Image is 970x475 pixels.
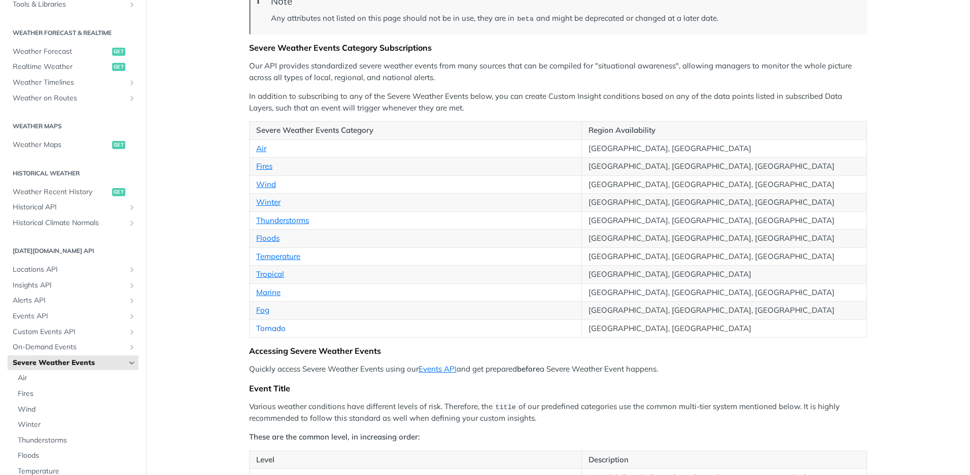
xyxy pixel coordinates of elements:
[128,343,136,351] button: Show subpages for On-Demand Events
[18,435,136,446] span: Thunderstorms
[112,141,125,149] span: get
[13,371,138,386] a: Air
[517,364,540,374] strong: before
[13,433,138,448] a: Thunderstorms
[13,265,125,275] span: Locations API
[13,78,125,88] span: Weather Timelines
[419,364,457,374] a: Events API
[112,188,125,196] span: get
[13,402,138,417] a: Wind
[8,91,138,106] a: Weather on RoutesShow subpages for Weather on Routes
[13,311,125,321] span: Events API
[249,60,867,83] p: Our API provides standardized severe weather events from many sources that can be compiled for "s...
[8,324,138,340] a: Custom Events APIShow subpages for Custom Events API
[8,28,138,38] h2: Weather Forecast & realtime
[18,389,136,399] span: Fires
[112,63,125,71] span: get
[8,59,138,75] a: Realtime Weatherget
[128,94,136,102] button: Show subpages for Weather on Routes
[128,1,136,9] button: Show subpages for Tools & Libraries
[8,278,138,293] a: Insights APIShow subpages for Insights API
[18,420,136,430] span: Winter
[13,202,125,212] span: Historical API
[250,451,582,469] th: Level
[8,293,138,308] a: Alerts APIShow subpages for Alerts API
[13,47,110,57] span: Weather Forecast
[256,305,269,315] a: Fog
[582,247,867,266] td: [GEOGRAPHIC_DATA], [GEOGRAPHIC_DATA], [GEOGRAPHIC_DATA]
[249,43,867,53] div: Severe Weather Events Category Subscriptions
[13,342,125,352] span: On-Demand Events
[249,383,867,393] div: Event Title
[582,194,867,212] td: [GEOGRAPHIC_DATA], [GEOGRAPHIC_DATA], [GEOGRAPHIC_DATA]
[256,323,286,333] a: Tornado
[13,93,125,103] span: Weather on Routes
[495,404,516,411] span: title
[256,287,281,297] a: Marine
[13,62,110,72] span: Realtime Weather
[256,215,309,225] a: Thunderstorms
[582,211,867,230] td: [GEOGRAPHIC_DATA], [GEOGRAPHIC_DATA], [GEOGRAPHIC_DATA]
[582,302,867,320] td: [GEOGRAPHIC_DATA], [GEOGRAPHIC_DATA], [GEOGRAPHIC_DATA]
[249,346,867,356] div: Accessing Severe Weather Events
[256,197,281,207] a: Winter
[128,297,136,305] button: Show subpages for Alerts API
[13,448,138,463] a: Floods
[128,266,136,274] button: Show subpages for Locations API
[13,140,110,150] span: Weather Maps
[8,200,138,215] a: Historical APIShow subpages for Historical API
[8,169,138,178] h2: Historical Weather
[8,75,138,90] a: Weather TimelinesShow subpages for Weather Timelines
[13,386,138,401] a: Fires
[18,451,136,461] span: Floods
[128,79,136,87] button: Show subpages for Weather Timelines
[582,266,867,284] td: [GEOGRAPHIC_DATA], [GEOGRAPHIC_DATA]
[8,246,138,255] h2: [DATE][DOMAIN_NAME] API
[256,251,300,261] a: Temperature
[18,373,136,383] span: Air
[8,122,138,131] h2: Weather Maps
[582,122,867,140] th: Region Availability
[128,219,136,227] button: Show subpages for Historical Climate Normals
[250,122,582,140] th: Severe Weather Events Category
[249,432,420,442] strong: These are the common level, in increasing order:
[8,309,138,324] a: Events APIShow subpages for Events API
[256,143,266,153] a: Air
[582,319,867,338] td: [GEOGRAPHIC_DATA], [GEOGRAPHIC_DATA]
[128,312,136,320] button: Show subpages for Events API
[8,185,138,200] a: Weather Recent Historyget
[582,139,867,158] td: [GEOGRAPHIC_DATA], [GEOGRAPHIC_DATA]
[271,13,857,24] p: Any attributes not listed on this page should not be in use, they are in and might be deprecated ...
[13,296,125,306] span: Alerts API
[13,218,125,228] span: Historical Climate Normals
[517,15,533,23] span: beta
[8,340,138,355] a: On-Demand EventsShow subpages for On-Demand Events
[8,355,138,371] a: Severe Weather EventsHide subpages for Severe Weather Events
[256,179,276,189] a: Wind
[582,230,867,248] td: [GEOGRAPHIC_DATA], [GEOGRAPHIC_DATA], [GEOGRAPHIC_DATA]
[13,280,125,290] span: Insights API
[8,137,138,153] a: Weather Mapsget
[18,405,136,415] span: Wind
[8,262,138,277] a: Locations APIShow subpages for Locations API
[13,417,138,432] a: Winter
[582,158,867,176] td: [GEOGRAPHIC_DATA], [GEOGRAPHIC_DATA], [GEOGRAPHIC_DATA]
[128,328,136,336] button: Show subpages for Custom Events API
[128,359,136,367] button: Hide subpages for Severe Weather Events
[13,327,125,337] span: Custom Events API
[8,44,138,59] a: Weather Forecastget
[249,91,867,114] p: In addition to subscribing to any of the Severe Weather Events below, you can create Custom Insig...
[13,187,110,197] span: Weather Recent History
[582,451,867,469] th: Description
[256,233,280,243] a: Floods
[256,161,272,171] a: Fires
[8,215,138,231] a: Historical Climate NormalsShow subpages for Historical Climate Normals
[582,175,867,194] td: [GEOGRAPHIC_DATA], [GEOGRAPHIC_DATA], [GEOGRAPHIC_DATA]
[128,203,136,211] button: Show subpages for Historical API
[13,358,125,368] span: Severe Weather Events
[112,48,125,56] span: get
[249,401,867,424] p: Various weather conditions have different levels of risk. Therefore, the of our predefined catego...
[249,363,867,375] p: Quickly access Severe Weather Events using our and get prepared a Severe Weather Event happens.
[128,281,136,289] button: Show subpages for Insights API
[582,283,867,302] td: [GEOGRAPHIC_DATA], [GEOGRAPHIC_DATA], [GEOGRAPHIC_DATA]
